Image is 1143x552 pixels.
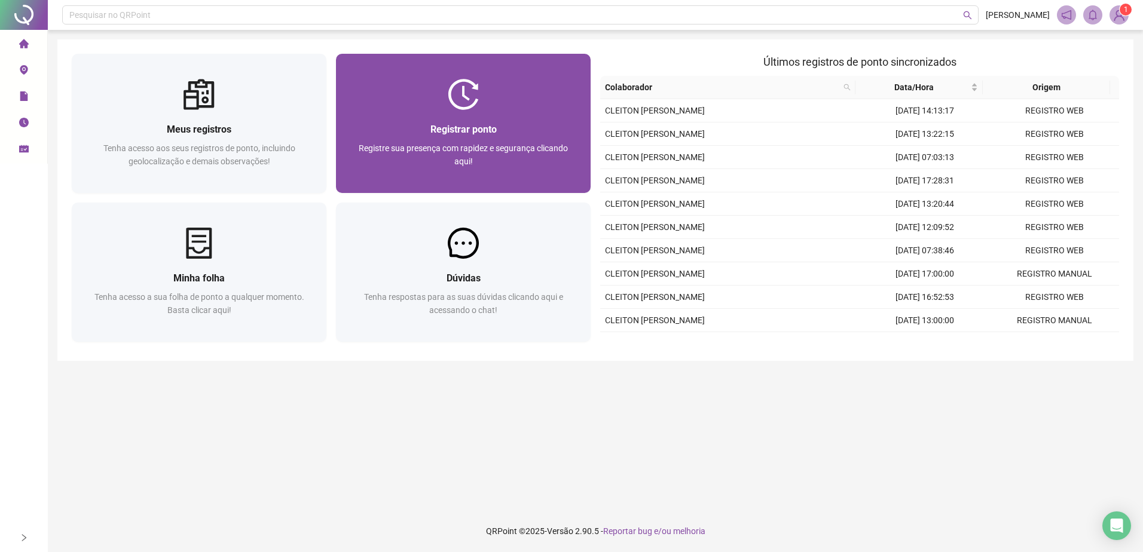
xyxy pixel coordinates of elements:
[430,124,497,135] span: Registrar ponto
[603,526,705,536] span: Reportar bug e/ou melhoria
[989,216,1119,239] td: REGISTRO WEB
[860,262,989,286] td: [DATE] 17:00:00
[1124,5,1128,14] span: 1
[72,203,326,342] a: Minha folhaTenha acesso a sua folha de ponto a qualquer momento. Basta clicar aqui!
[605,129,705,139] span: CLEITON [PERSON_NAME]
[605,222,705,232] span: CLEITON [PERSON_NAME]
[19,60,29,84] span: environment
[855,76,983,99] th: Data/Hora
[989,239,1119,262] td: REGISTRO WEB
[72,54,326,193] a: Meus registrosTenha acesso aos seus registros de ponto, incluindo geolocalização e demais observa...
[844,84,851,91] span: search
[989,332,1119,355] td: REGISTRO MANUAL
[1110,6,1128,24] img: 84900
[860,146,989,169] td: [DATE] 07:03:13
[983,76,1110,99] th: Origem
[167,124,231,135] span: Meus registros
[173,272,225,284] span: Minha folha
[19,86,29,110] span: file
[841,78,853,96] span: search
[605,176,705,185] span: CLEITON [PERSON_NAME]
[19,139,29,162] span: schedule
[364,292,563,315] span: Tenha respostas para as suas dúvidas clicando aqui e acessando o chat!
[447,272,481,284] span: Dúvidas
[1087,10,1098,20] span: bell
[860,122,989,146] td: [DATE] 13:22:15
[336,203,591,342] a: DúvidasTenha respostas para as suas dúvidas clicando aqui e acessando o chat!
[860,286,989,309] td: [DATE] 16:52:53
[605,199,705,208] span: CLEITON [PERSON_NAME]
[103,143,295,166] span: Tenha acesso aos seus registros de ponto, incluindo geolocalização e demais observações!
[19,33,29,57] span: home
[989,146,1119,169] td: REGISTRO WEB
[605,81,839,94] span: Colaborador
[605,152,705,162] span: CLEITON [PERSON_NAME]
[547,526,573,536] span: Versão
[94,292,304,315] span: Tenha acesso a sua folha de ponto a qualquer momento. Basta clicar aqui!
[989,286,1119,309] td: REGISTRO WEB
[20,533,28,542] span: right
[359,143,568,166] span: Registre sua presença com rapidez e segurança clicando aqui!
[48,510,1143,552] footer: QRPoint © 2025 - 2.90.5 -
[605,292,705,302] span: CLEITON [PERSON_NAME]
[963,11,972,20] span: search
[860,239,989,262] td: [DATE] 07:38:46
[19,112,29,136] span: clock-circle
[860,81,968,94] span: Data/Hora
[605,106,705,115] span: CLEITON [PERSON_NAME]
[605,315,705,325] span: CLEITON [PERSON_NAME]
[860,192,989,216] td: [DATE] 13:20:44
[860,332,989,355] td: [DATE] 12:00:00
[605,246,705,255] span: CLEITON [PERSON_NAME]
[989,169,1119,192] td: REGISTRO WEB
[1120,4,1132,16] sup: Atualize o seu contato no menu Meus Dados
[860,216,989,239] td: [DATE] 12:09:52
[989,99,1119,122] td: REGISTRO WEB
[989,192,1119,216] td: REGISTRO WEB
[336,54,591,193] a: Registrar pontoRegistre sua presença com rapidez e segurança clicando aqui!
[605,269,705,278] span: CLEITON [PERSON_NAME]
[1061,10,1072,20] span: notification
[989,122,1119,146] td: REGISTRO WEB
[986,8,1050,22] span: [PERSON_NAME]
[989,262,1119,286] td: REGISTRO MANUAL
[763,56,956,68] span: Últimos registros de ponto sincronizados
[989,309,1119,332] td: REGISTRO MANUAL
[860,169,989,192] td: [DATE] 17:28:31
[860,309,989,332] td: [DATE] 13:00:00
[1102,511,1131,540] div: Open Intercom Messenger
[860,99,989,122] td: [DATE] 14:13:17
